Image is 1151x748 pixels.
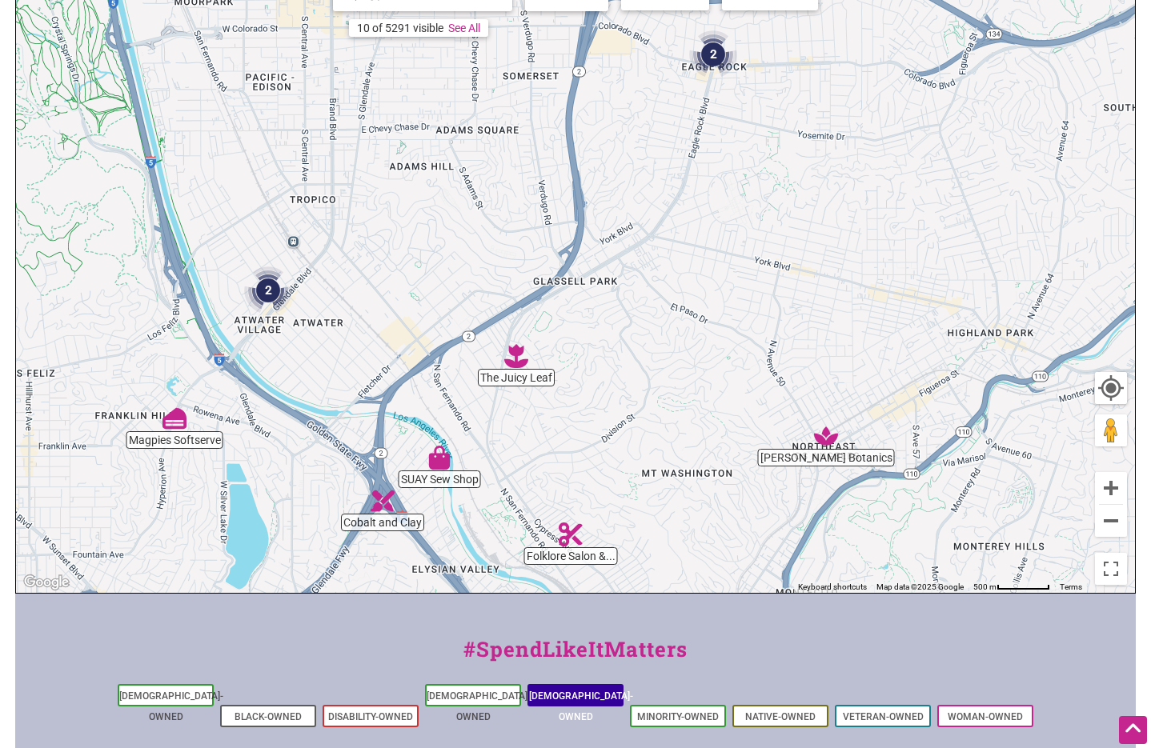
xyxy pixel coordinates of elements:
button: Your Location [1095,372,1127,404]
a: [DEMOGRAPHIC_DATA]-Owned [427,690,531,722]
button: Zoom out [1095,505,1127,537]
div: Folklore Salon & Barber [559,522,583,546]
a: Open this area in Google Maps (opens a new window) [20,572,73,593]
button: Keyboard shortcuts [798,582,867,593]
div: Cobalt and Clay [371,489,395,513]
div: 2 [244,266,292,314]
div: #SpendLikeItMatters [15,634,1136,681]
a: Woman-Owned [948,711,1023,722]
a: Native-Owned [745,711,816,722]
div: The Juicy Leaf [504,344,528,368]
div: SUAY Sew Shop [427,446,451,470]
div: NOTO Botanics [814,424,838,448]
span: 500 m [973,582,997,591]
button: Drag Pegman onto the map to open Street View [1095,414,1127,446]
a: Terms [1060,582,1082,591]
div: Scroll Back to Top [1119,716,1147,744]
img: Google [20,572,73,593]
div: 10 of 5291 visible [357,22,443,34]
a: [DEMOGRAPHIC_DATA]-Owned [529,690,633,722]
a: Black-Owned [235,711,302,722]
a: See All [448,22,480,34]
a: Veteran-Owned [843,711,924,722]
div: Magpies Softserve [162,406,186,430]
span: Map data ©2025 Google [876,582,964,591]
a: Disability-Owned [328,711,413,722]
button: Map Scale: 500 m per 63 pixels [969,582,1055,593]
button: Zoom in [1095,472,1127,504]
div: 2 [689,30,737,78]
a: Minority-Owned [637,711,719,722]
button: Toggle fullscreen view [1094,552,1129,586]
a: [DEMOGRAPHIC_DATA]-Owned [119,690,223,722]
